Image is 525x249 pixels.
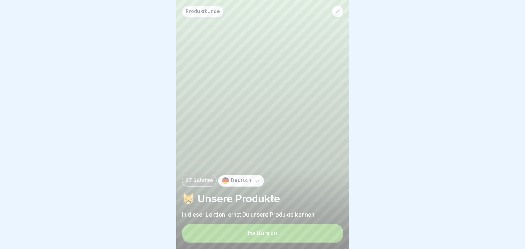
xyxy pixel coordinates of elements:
[222,177,229,184] img: de.svg
[248,230,277,236] div: Fortfahren
[182,211,343,218] p: In dieser Lektion lernst Du unsere Produkte kennen.
[186,178,213,183] p: 27 Schritte
[186,9,220,14] p: Produktkunde
[231,178,251,183] p: Deutsch
[182,192,343,205] p: 😸 Unsere Produkte
[182,224,343,242] button: Fortfahren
